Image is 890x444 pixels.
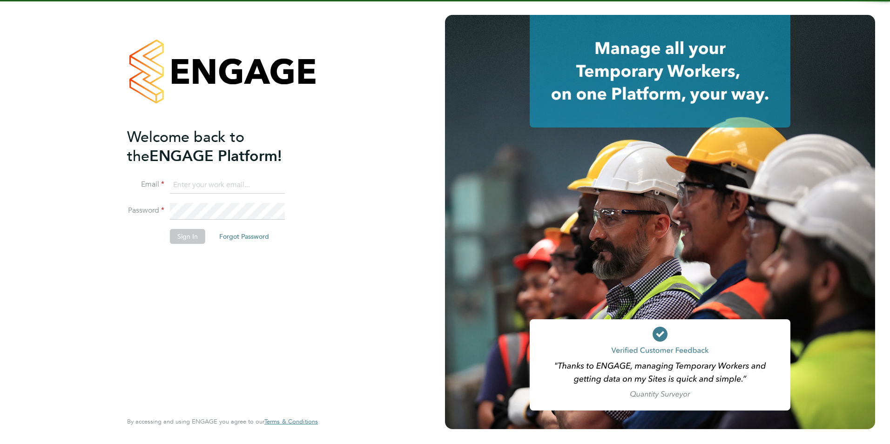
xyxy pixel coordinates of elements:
button: Forgot Password [212,229,276,244]
h2: ENGAGE Platform! [127,128,309,166]
span: Welcome back to the [127,128,244,165]
label: Email [127,180,164,189]
a: Terms & Conditions [264,418,318,425]
label: Password [127,206,164,215]
span: By accessing and using ENGAGE you agree to our [127,417,318,425]
button: Sign In [170,229,205,244]
input: Enter your work email... [170,177,285,194]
